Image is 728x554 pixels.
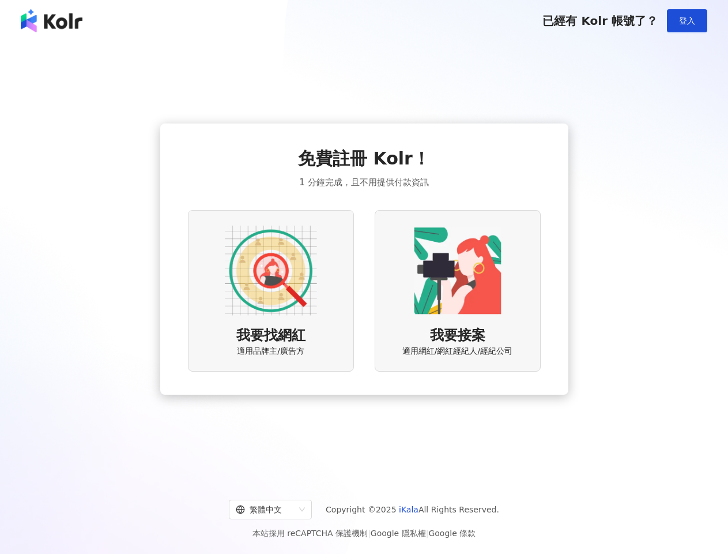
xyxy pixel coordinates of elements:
span: 我要接案 [430,326,485,346]
div: 繁體中文 [236,500,295,519]
span: | [426,529,429,538]
img: KOL identity option [412,224,504,317]
span: 本站採用 reCAPTCHA 保護機制 [252,526,476,540]
span: 登入 [679,16,695,25]
a: iKala [399,505,418,514]
img: AD identity option [225,224,317,317]
a: Google 條款 [428,529,476,538]
span: 我要找網紅 [236,326,305,346]
span: 適用品牌主/廣告方 [237,346,304,357]
span: 免費註冊 Kolr！ [298,147,430,171]
span: | [368,529,371,538]
a: Google 隱私權 [371,529,426,538]
span: Copyright © 2025 All Rights Reserved. [326,503,499,516]
button: 登入 [667,9,707,32]
span: 1 分鐘完成，且不用提供付款資訊 [299,175,428,189]
span: 已經有 Kolr 帳號了？ [542,14,658,28]
span: 適用網紅/網紅經紀人/經紀公司 [402,346,512,357]
img: logo [21,9,82,32]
